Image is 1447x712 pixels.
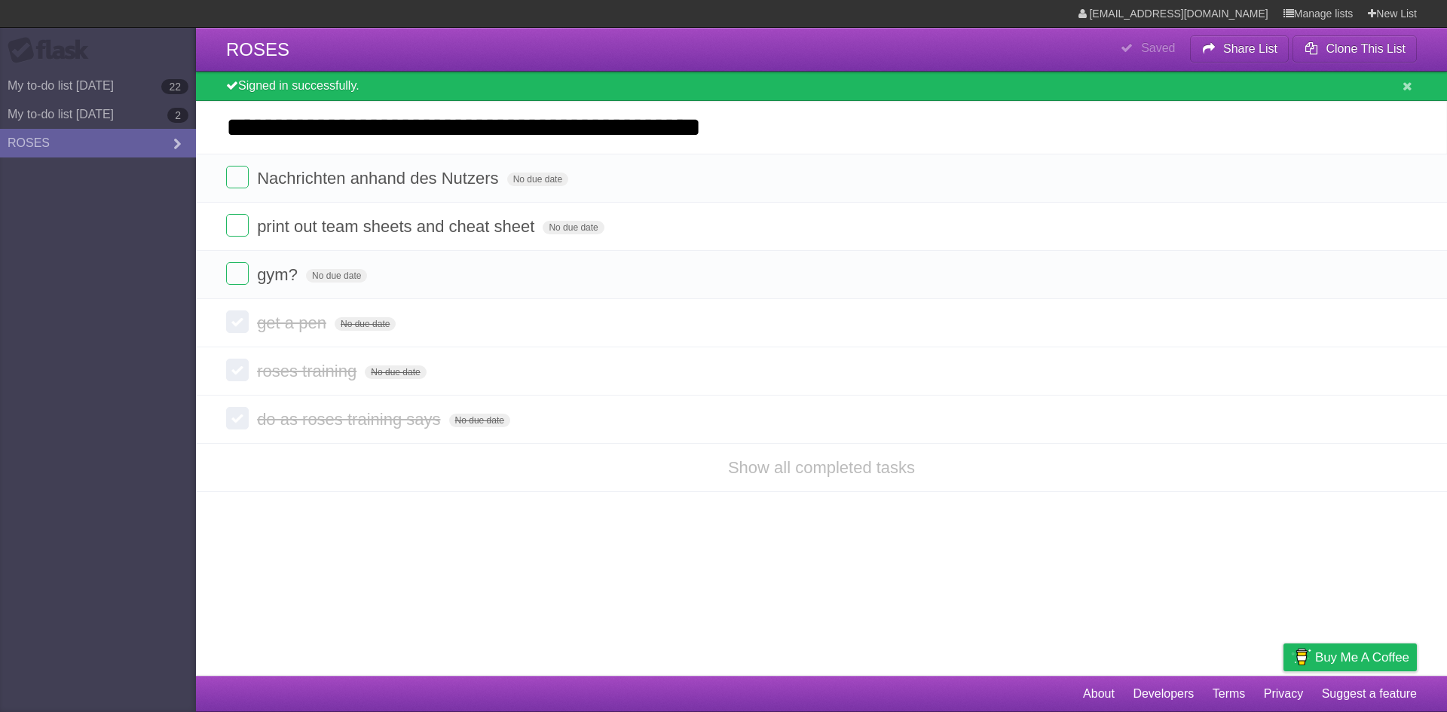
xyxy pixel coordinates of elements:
[226,214,249,237] label: Done
[1141,41,1175,54] b: Saved
[1326,42,1406,55] b: Clone This List
[365,365,426,379] span: No due date
[226,407,249,429] label: Done
[449,414,510,427] span: No due date
[1293,35,1417,63] button: Clone This List
[196,72,1447,101] div: Signed in successfully.
[226,166,249,188] label: Done
[1213,680,1246,708] a: Terms
[1315,644,1409,671] span: Buy me a coffee
[507,173,568,186] span: No due date
[226,39,289,60] span: ROSES
[1190,35,1289,63] button: Share List
[8,37,98,64] div: Flask
[1283,643,1417,671] a: Buy me a coffee
[1223,42,1277,55] b: Share List
[1291,644,1311,670] img: Buy me a coffee
[257,265,301,284] span: gym?
[257,410,444,429] span: do as roses training says
[226,262,249,285] label: Done
[1083,680,1115,708] a: About
[1133,680,1194,708] a: Developers
[306,269,367,283] span: No due date
[257,362,360,380] span: roses training
[167,108,188,123] b: 2
[161,79,188,94] b: 22
[226,310,249,333] label: Done
[257,169,502,188] span: Nachrichten anhand des Nutzers
[1264,680,1303,708] a: Privacy
[728,458,915,477] a: Show all completed tasks
[226,359,249,381] label: Done
[257,217,538,236] span: print out team sheets and cheat sheet
[1322,680,1417,708] a: Suggest a feature
[543,221,604,234] span: No due date
[257,313,330,332] span: get a pen
[335,317,396,331] span: No due date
